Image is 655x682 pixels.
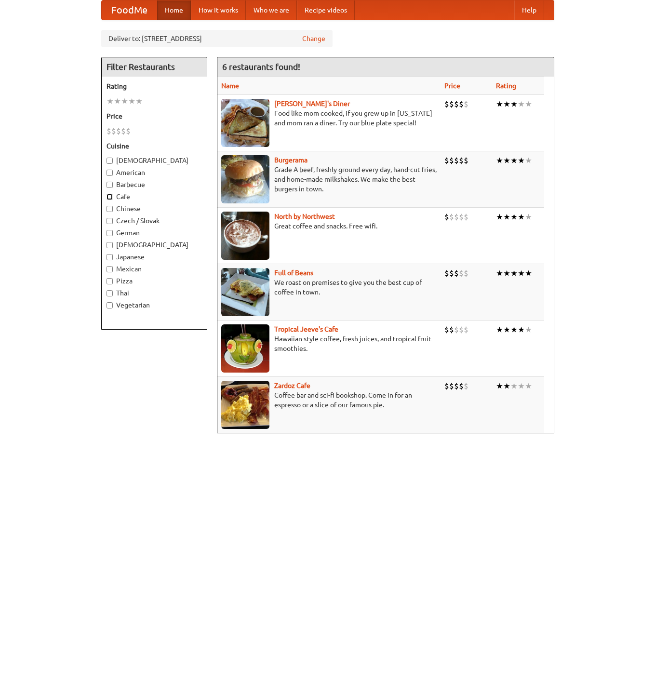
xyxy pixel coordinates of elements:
[274,269,313,277] b: Full of Beans
[107,204,202,214] label: Chinese
[274,156,307,164] a: Burgerama
[101,30,333,47] div: Deliver to: [STREET_ADDRESS]
[525,155,532,166] li: ★
[126,126,131,136] li: $
[444,324,449,335] li: $
[503,212,510,222] li: ★
[454,155,459,166] li: $
[107,276,202,286] label: Pizza
[128,96,135,107] li: ★
[221,82,239,90] a: Name
[157,0,191,20] a: Home
[107,266,113,272] input: Mexican
[496,82,516,90] a: Rating
[302,34,325,43] a: Change
[503,155,510,166] li: ★
[221,108,437,128] p: Food like mom cooked, if you grew up in [US_STATE] and mom ran a diner. Try our blue plate special!
[464,212,468,222] li: $
[459,324,464,335] li: $
[503,324,510,335] li: ★
[297,0,355,20] a: Recipe videos
[449,155,454,166] li: $
[510,212,518,222] li: ★
[191,0,246,20] a: How it works
[221,165,437,194] p: Grade A beef, freshly ground every day, hand-cut fries, and home-made milkshakes. We make the bes...
[107,278,113,284] input: Pizza
[449,268,454,279] li: $
[454,268,459,279] li: $
[116,126,121,136] li: $
[518,99,525,109] li: ★
[221,324,269,373] img: jeeves.jpg
[496,268,503,279] li: ★
[496,155,503,166] li: ★
[496,212,503,222] li: ★
[107,168,202,177] label: American
[221,268,269,316] img: beans.jpg
[107,216,202,226] label: Czech / Slovak
[274,325,338,333] a: Tropical Jeeve's Cafe
[510,155,518,166] li: ★
[111,126,116,136] li: $
[107,290,113,296] input: Thai
[121,96,128,107] li: ★
[221,155,269,203] img: burgerama.jpg
[514,0,544,20] a: Help
[518,155,525,166] li: ★
[107,302,113,308] input: Vegetarian
[459,381,464,391] li: $
[107,240,202,250] label: [DEMOGRAPHIC_DATA]
[107,300,202,310] label: Vegetarian
[246,0,297,20] a: Who we are
[107,180,202,189] label: Barbecue
[107,288,202,298] label: Thai
[510,99,518,109] li: ★
[525,381,532,391] li: ★
[107,264,202,274] label: Mexican
[459,99,464,109] li: $
[114,96,121,107] li: ★
[274,382,310,389] b: Zardoz Cafe
[274,100,350,107] a: [PERSON_NAME]'s Diner
[459,268,464,279] li: $
[444,99,449,109] li: $
[449,381,454,391] li: $
[102,57,207,77] h4: Filter Restaurants
[454,324,459,335] li: $
[459,212,464,222] li: $
[221,221,437,231] p: Great coffee and snacks. Free wifi.
[449,99,454,109] li: $
[496,381,503,391] li: ★
[107,111,202,121] h5: Price
[107,182,113,188] input: Barbecue
[464,268,468,279] li: $
[107,218,113,224] input: Czech / Slovak
[444,381,449,391] li: $
[525,212,532,222] li: ★
[444,155,449,166] li: $
[221,99,269,147] img: sallys.jpg
[274,213,335,220] a: North by Northwest
[107,156,202,165] label: [DEMOGRAPHIC_DATA]
[107,126,111,136] li: $
[107,254,113,260] input: Japanese
[454,99,459,109] li: $
[107,242,113,248] input: [DEMOGRAPHIC_DATA]
[503,268,510,279] li: ★
[135,96,143,107] li: ★
[107,206,113,212] input: Chinese
[518,324,525,335] li: ★
[518,381,525,391] li: ★
[496,99,503,109] li: ★
[449,324,454,335] li: $
[107,96,114,107] li: ★
[221,334,437,353] p: Hawaiian style coffee, fresh juices, and tropical fruit smoothies.
[107,141,202,151] h5: Cuisine
[464,324,468,335] li: $
[464,381,468,391] li: $
[121,126,126,136] li: $
[221,390,437,410] p: Coffee bar and sci-fi bookshop. Come in for an espresso or a slice of our famous pie.
[525,268,532,279] li: ★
